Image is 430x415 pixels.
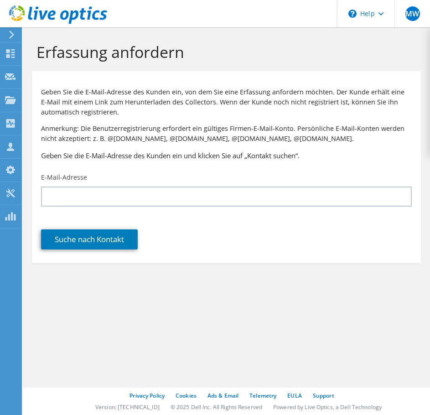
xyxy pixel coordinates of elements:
[41,87,412,117] p: Geben Sie die E-Mail-Adresse des Kunden ein, von dem Sie eine Erfassung anfordern möchten. Der Ku...
[313,392,334,399] a: Support
[41,173,87,182] label: E-Mail-Adresse
[207,392,238,399] a: Ads & Email
[41,124,412,144] p: Anmerkung: Die Benutzerregistrierung erfordert ein gültiges Firmen-E-Mail-Konto. Persönliche E-Ma...
[273,403,382,411] li: Powered by Live Optics, a Dell Technology
[287,392,301,399] a: EULA
[41,229,138,249] a: Suche nach Kontakt
[130,392,165,399] a: Privacy Policy
[36,42,412,62] h1: Erfassung anfordern
[348,10,357,18] svg: \n
[41,150,412,161] h3: Geben Sie die E-Mail-Adresse des Kunden ein und klicken Sie auf „Kontakt suchen“.
[95,403,160,411] li: Version: [TECHNICAL_ID]
[176,392,197,399] a: Cookies
[249,392,276,399] a: Telemetry
[405,6,420,21] span: MW
[171,403,262,411] li: © 2025 Dell Inc. All Rights Reserved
